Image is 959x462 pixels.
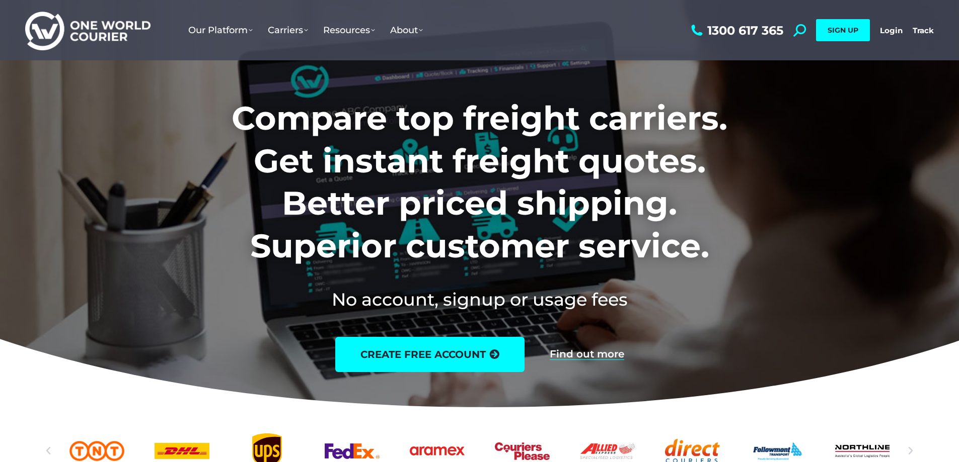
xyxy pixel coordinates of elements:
a: Our Platform [181,15,260,46]
span: Carriers [268,25,308,36]
span: Our Platform [188,25,253,36]
a: Resources [316,15,383,46]
a: Carriers [260,15,316,46]
img: One World Courier [25,10,151,51]
span: Resources [323,25,375,36]
a: Login [880,26,903,35]
a: 1300 617 365 [689,24,783,37]
h2: No account, signup or usage fees [165,287,794,312]
a: Track [913,26,934,35]
a: About [383,15,430,46]
a: Find out more [550,349,624,360]
a: SIGN UP [816,19,870,41]
h1: Compare top freight carriers. Get instant freight quotes. Better priced shipping. Superior custom... [165,97,794,267]
span: About [390,25,423,36]
span: SIGN UP [828,26,858,35]
a: create free account [335,337,525,372]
